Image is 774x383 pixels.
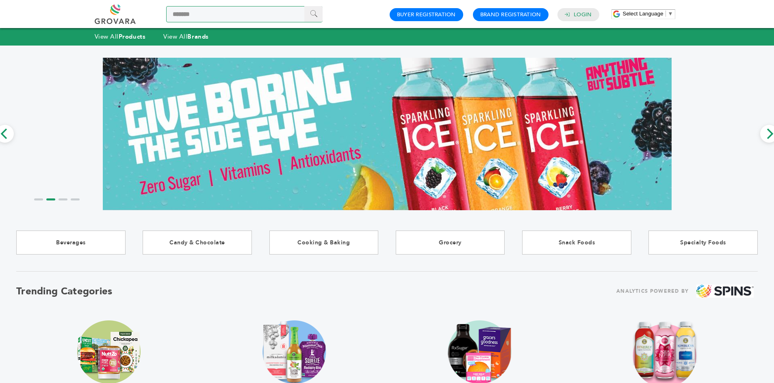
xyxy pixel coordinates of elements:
[522,231,631,255] a: Snack Foods
[119,33,145,41] strong: Products
[696,285,754,298] img: spins.png
[46,198,55,200] li: Page dot 2
[103,45,672,223] img: Marketplace Top Banner 2
[166,6,323,22] input: Search a product or brand...
[71,198,80,200] li: Page dot 4
[616,286,689,296] span: ANALYTICS POWERED BY
[623,11,673,17] a: Select Language​
[623,11,663,17] span: Select Language
[143,231,252,255] a: Candy & Chocolate
[59,198,67,200] li: Page dot 3
[397,11,456,18] a: Buyer Registration
[269,231,379,255] a: Cooking & Baking
[574,11,592,18] a: Login
[16,231,126,255] a: Beverages
[163,33,209,41] a: View AllBrands
[95,33,146,41] a: View AllProducts
[480,11,541,18] a: Brand Registration
[396,231,505,255] a: Grocery
[16,285,113,298] h2: Trending Categories
[668,11,673,17] span: ▼
[187,33,208,41] strong: Brands
[648,231,758,255] a: Specialty Foods
[34,198,43,200] li: Page dot 1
